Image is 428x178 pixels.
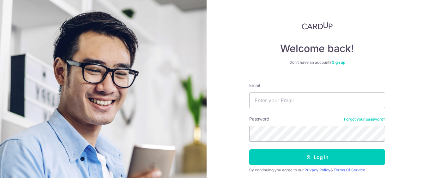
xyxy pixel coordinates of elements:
[249,116,269,122] label: Password
[334,168,365,172] a: Terms Of Service
[304,168,330,172] a: Privacy Policy
[332,60,345,65] a: Sign up
[249,60,385,65] div: Don’t have an account?
[302,22,333,30] img: CardUp Logo
[249,92,385,108] input: Enter your Email
[344,117,385,122] a: Forgot your password?
[249,42,385,55] h4: Welcome back!
[249,82,260,89] label: Email
[249,168,385,173] div: By continuing you agree to our &
[249,149,385,165] button: Log in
